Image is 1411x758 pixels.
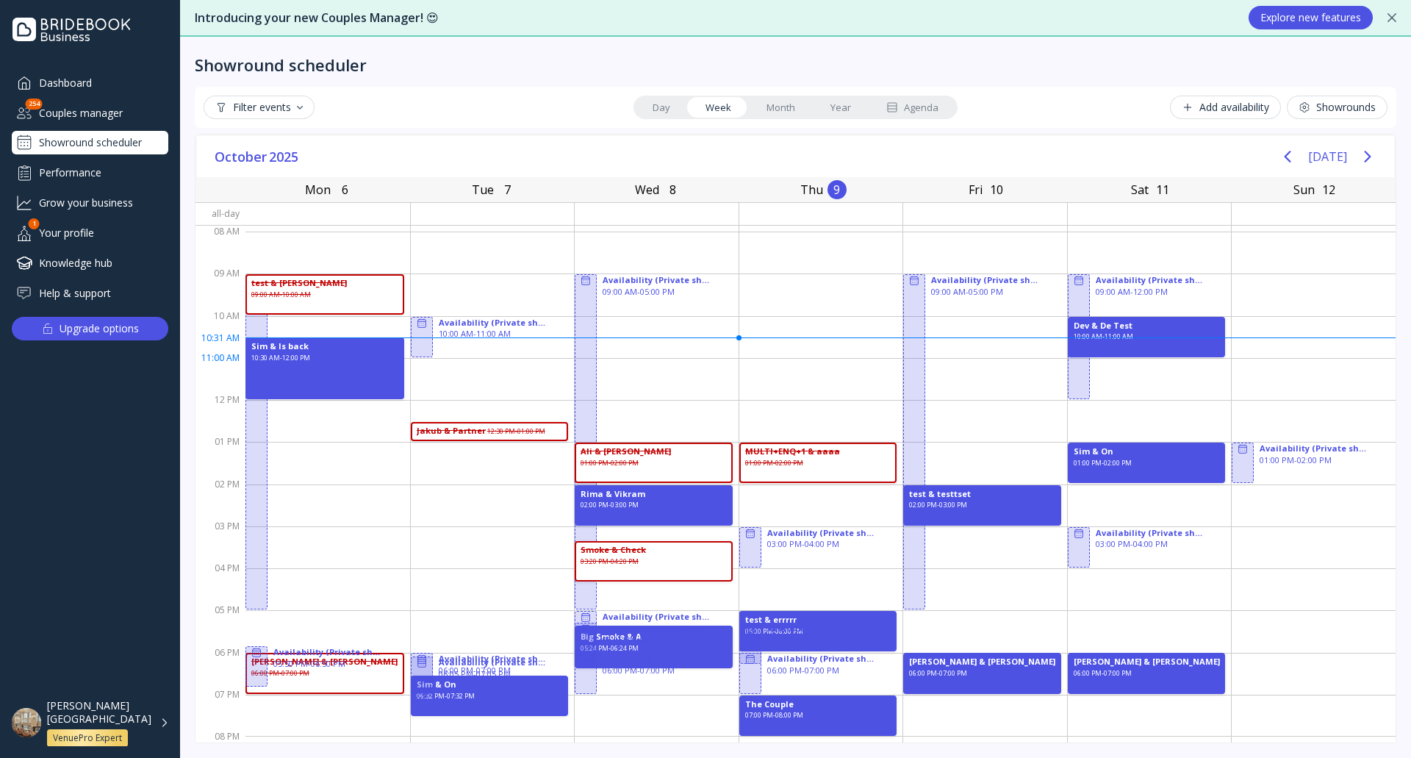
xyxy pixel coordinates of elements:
[195,265,245,307] div: 09 AM
[335,180,354,199] div: 6
[195,349,245,391] div: 11 AM
[215,101,303,113] div: Filter events
[575,652,733,694] div: Availability (Private showrounds), 06:00 PM - 07:00 PM
[903,485,1061,526] div: test & testtset, 02:00 PM - 03:00 PM
[635,97,688,118] a: Day
[1287,96,1387,119] button: Showrounds
[245,646,404,687] div: Availability (Private showrounds), 05:50 PM - 06:50 PM
[1273,142,1302,171] button: Previous page
[53,732,122,744] div: VenuePro Expert
[739,610,897,652] div: test & errrrr, 05:00 PM - 06:00 PM
[195,728,245,746] div: 08 PM
[411,316,569,358] div: Availability (Private showrounds), 10:00 AM - 11:00 AM
[245,273,404,315] div: test & errin, 09:00 AM - 10:00 AM
[47,699,151,726] div: [PERSON_NAME][GEOGRAPHIC_DATA]
[195,601,245,643] div: 05 PM
[12,101,168,125] div: Couples manager
[1068,316,1226,358] div: Dev & De Test, 10:00 AM - 11:00 AM
[251,277,347,289] div: test & [PERSON_NAME]
[245,337,404,400] div: Sim & Is back, 10:30 AM - 12:00 PM
[745,446,840,457] div: MULTI+ENQ+1 & aaaa
[1153,180,1172,199] div: 11
[575,625,733,667] div: Sim & On, 05:21 PM - 06:21 PM
[195,559,245,601] div: 04 PM
[417,692,475,714] div: 06:32 PM - 07:32 PM
[909,669,967,691] div: 06:00 PM - 07:00 PM
[301,179,335,200] div: Mon
[12,71,168,95] div: Dashboard
[498,180,517,199] div: 7
[411,421,569,443] div: Jakub & Partner, 12:30 PM - 01:00 PM
[195,391,245,433] div: 12 PM
[1074,332,1133,354] div: 10:00 AM - 11:00 AM
[251,340,309,352] div: Sim & Is back
[417,425,486,437] div: Jakub & Partner
[251,656,398,668] div: [PERSON_NAME] & [PERSON_NAME]
[1068,526,1226,568] div: Availability (Private showrounds), 03:00 PM - 04:00 PM
[29,218,40,229] div: 1
[739,442,897,484] div: MULTI+ENQ+1 & aaaa, 01:00 PM - 02:00 PM
[195,644,245,686] div: 06 PM
[60,318,139,339] div: Upgrade options
[796,179,827,200] div: Thu
[12,101,168,125] a: Couples manager254
[12,251,168,275] div: Knowledge hub
[12,221,168,245] a: Your profile1
[411,675,569,717] div: Sim & On, 06:32 PM - 07:32 PM
[903,652,1061,694] div: Jessica & Chris, 06:00 PM - 07:00 PM
[1353,142,1382,171] button: Next page
[467,179,498,200] div: Tue
[581,544,646,556] div: Smoke & Check
[12,131,168,154] a: Showround scheduler
[12,160,168,185] a: Performance
[1249,6,1373,29] button: Explore new features
[26,99,43,110] div: 254
[688,97,749,118] a: Week
[739,622,897,664] div: Availability (Private showrounds), 05:17 PM - 06:17 PM
[195,10,1234,26] div: Introducing your new Couples Manager! 😍
[739,652,897,694] div: Availability (Private showrounds), 06:00 PM - 07:00 PM
[1074,320,1132,332] div: Dev & De Test
[12,281,168,305] a: Help & support
[1068,442,1226,484] div: Sim & On, 01:00 PM - 02:00 PM
[1299,101,1376,113] div: Showrounds
[1127,179,1153,200] div: Sat
[195,223,245,265] div: 08 AM
[12,708,41,737] img: dpr=1,fit=cover,g=face,w=48,h=48
[195,433,245,475] div: 01 PM
[581,557,639,579] div: 03:20 PM - 04:20 PM
[581,644,639,666] div: 05:24 PM - 06:24 PM
[631,179,664,200] div: Wed
[964,179,987,200] div: Fri
[745,698,794,710] div: The Couple
[215,146,269,168] span: October
[1074,446,1113,457] div: Sim & On
[195,307,245,349] div: 10 AM
[12,317,168,340] button: Upgrade options
[195,518,245,559] div: 03 PM
[251,290,311,312] div: 09:00 AM - 10:00 AM
[903,273,1061,610] div: Availability (Private showrounds), 09:00 AM - 05:00 PM
[739,695,897,737] div: The Couple, 07:00 PM - 08:00 PM
[195,476,245,518] div: 02 PM
[664,180,683,199] div: 8
[575,622,733,664] div: Availability (Private showrounds), 05:16 PM - 06:16 PM
[1232,442,1390,484] div: Availability (Private showrounds), 01:00 PM - 02:00 PM
[581,501,639,523] div: 02:00 PM - 03:00 PM
[195,54,367,75] div: Showround scheduler
[1260,12,1361,24] div: Explore new features
[1308,143,1347,170] button: [DATE]
[987,180,1006,199] div: 10
[909,656,1055,668] div: [PERSON_NAME] & [PERSON_NAME]
[1074,656,1220,668] div: [PERSON_NAME] & [PERSON_NAME]
[245,652,404,694] div: Jessica & Chris, 06:00 PM - 07:00 PM
[251,354,310,396] div: 10:30 AM - 12:00 PM
[1068,652,1226,694] div: Jessica & Chris, 06:00 PM - 07:00 PM
[745,614,797,626] div: test & errrrr
[195,686,245,728] div: 07 PM
[739,526,897,568] div: Availability (Private showrounds), 03:00 PM - 04:00 PM
[251,669,309,691] div: 06:00 PM - 07:00 PM
[12,221,168,245] div: Your profile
